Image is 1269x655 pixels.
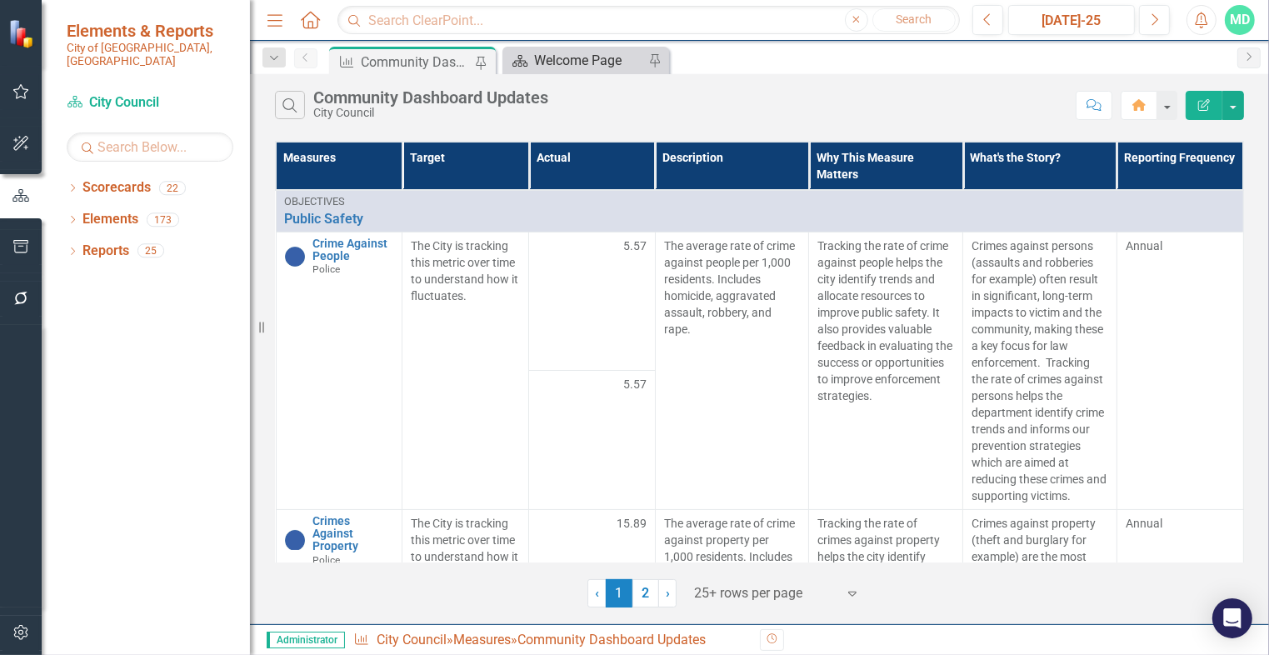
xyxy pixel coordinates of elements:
[655,232,809,509] td: Double-Click to Edit
[1117,232,1243,509] td: Double-Click to Edit
[529,371,656,510] td: Double-Click to Edit
[1008,5,1135,35] button: [DATE]-25
[353,631,747,650] div: » »
[666,585,670,601] span: ›
[606,579,632,607] span: 1
[159,181,186,195] div: 22
[276,232,402,509] td: Double-Click to Edit Right Click for Context Menu
[361,52,471,72] div: Community Dashboard Updates
[8,19,37,48] img: ClearPoint Strategy
[267,632,345,648] span: Administrator
[1225,5,1255,35] button: MD
[411,517,518,580] span: The City is tracking this metric over time to understand how it fluctuates.
[285,530,305,550] img: Tracking
[82,178,151,197] a: Scorecards
[972,237,1108,504] p: Crimes against persons (assaults and robberies for example) often result in significant, long-ter...
[285,247,305,267] img: Tracking
[664,239,795,336] span: The average rate of crime against people per 1,000 residents. Includes homicide, aggravated assau...
[595,585,599,601] span: ‹
[664,517,795,647] span: The average rate of crime against property per 1,000 residents. Includes commercial burglary, res...
[632,579,659,607] a: 2
[534,50,644,71] div: Welcome Page
[67,132,233,162] input: Search Below...
[1126,237,1235,254] div: Annual
[147,212,179,227] div: 173
[313,554,341,566] span: Police
[1126,515,1235,532] div: Annual
[67,21,233,41] span: Elements & Reports
[963,232,1117,509] td: Double-Click to Edit
[337,6,960,35] input: Search ClearPoint...
[507,50,644,71] a: Welcome Page
[623,237,647,254] span: 5.57
[377,632,447,647] a: City Council
[896,12,932,26] span: Search
[1014,11,1129,31] div: [DATE]-25
[411,239,518,302] span: The City is tracking this metric over time to understand how it fluctuates.
[313,515,394,553] a: Crimes Against Property
[82,210,138,229] a: Elements
[67,41,233,68] small: City of [GEOGRAPHIC_DATA], [GEOGRAPHIC_DATA]
[1212,598,1252,638] div: Open Intercom Messenger
[517,632,706,647] div: Community Dashboard Updates
[623,376,647,392] span: 5.57
[817,237,954,404] p: Tracking the rate of crime against people helps the city identify trends and allocate resources t...
[285,196,1235,207] div: Objectives
[402,232,529,509] td: Double-Click to Edit
[313,263,341,275] span: Police
[82,242,129,261] a: Reports
[809,232,963,509] td: Double-Click to Edit
[313,88,548,107] div: Community Dashboard Updates
[453,632,511,647] a: Measures
[617,515,647,532] span: 15.89
[285,212,1235,227] a: Public Safety
[313,237,394,263] a: Crime Against People
[276,190,1243,232] td: Double-Click to Edit Right Click for Context Menu
[313,107,548,119] div: City Council
[67,93,233,112] a: City Council
[137,244,164,258] div: 25
[872,8,956,32] button: Search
